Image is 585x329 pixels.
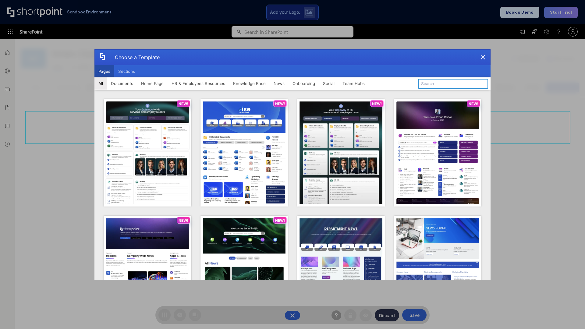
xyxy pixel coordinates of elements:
p: NEW! [275,101,285,106]
div: Choose a Template [110,50,160,65]
button: Home Page [137,77,168,90]
button: Knowledge Base [229,77,270,90]
iframe: Chat Widget [555,300,585,329]
p: NEW! [179,101,188,106]
button: HR & Employees Resources [168,77,229,90]
button: Pages [94,65,114,77]
p: NEW! [179,218,188,223]
button: News [270,77,289,90]
button: Sections [114,65,139,77]
input: Search [418,79,488,89]
button: Onboarding [289,77,319,90]
div: template selector [94,49,491,280]
button: All [94,77,107,90]
p: NEW! [469,101,478,106]
p: NEW! [372,101,382,106]
button: Team Hubs [339,77,369,90]
button: Documents [107,77,137,90]
button: Social [319,77,339,90]
p: NEW! [275,218,285,223]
